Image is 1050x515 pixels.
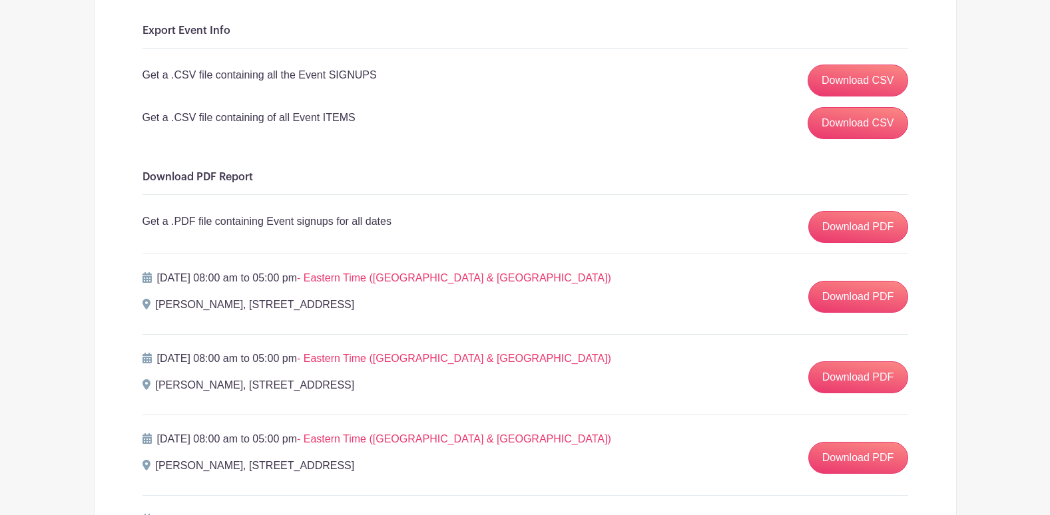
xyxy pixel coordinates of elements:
[808,107,908,139] a: Download CSV
[157,351,611,367] p: [DATE] 08:00 am to 05:00 pm
[142,67,377,83] p: Get a .CSV file containing all the Event SIGNUPS
[808,65,908,96] a: Download CSV
[808,281,908,313] a: Download PDF
[156,458,355,474] p: [PERSON_NAME], [STREET_ADDRESS]
[142,25,908,37] h6: Export Event Info
[157,270,611,286] p: [DATE] 08:00 am to 05:00 pm
[157,431,611,447] p: [DATE] 08:00 am to 05:00 pm
[297,353,611,364] span: - Eastern Time ([GEOGRAPHIC_DATA] & [GEOGRAPHIC_DATA])
[808,442,908,474] a: Download PDF
[297,272,611,283] span: - Eastern Time ([GEOGRAPHIC_DATA] & [GEOGRAPHIC_DATA])
[142,110,356,126] p: Get a .CSV file containing of all Event ITEMS
[142,214,392,230] p: Get a .PDF file containing Event signups for all dates
[142,171,908,184] h6: Download PDF Report
[808,211,908,243] a: Download PDF
[156,377,355,393] p: [PERSON_NAME], [STREET_ADDRESS]
[297,433,611,444] span: - Eastern Time ([GEOGRAPHIC_DATA] & [GEOGRAPHIC_DATA])
[808,361,908,393] a: Download PDF
[156,297,355,313] p: [PERSON_NAME], [STREET_ADDRESS]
